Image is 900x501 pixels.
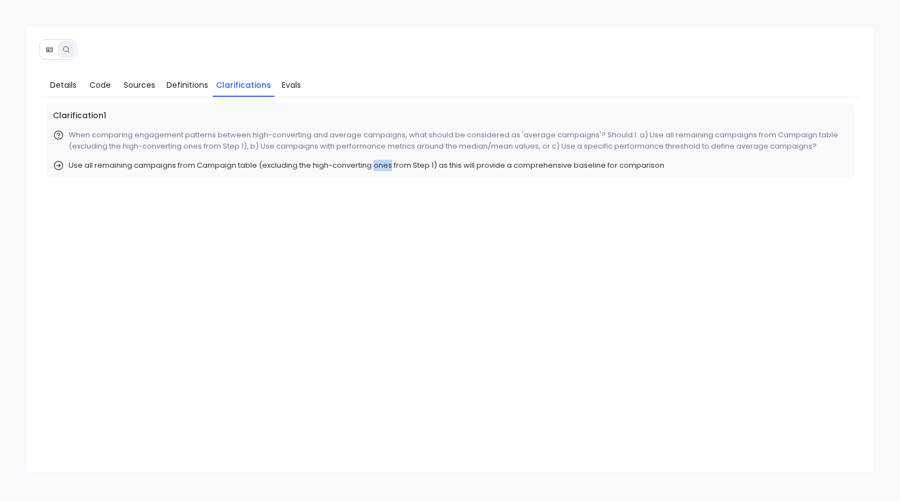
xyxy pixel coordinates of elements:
span: Evals [282,79,301,91]
p: When comparing engagement patterns between high-converting and average campaigns, what should be ... [69,129,848,152]
span: Sources [124,79,155,91]
span: Use all remaining campaigns from Campaign table (excluding the high-converting ones from Step 1) ... [69,160,664,171]
span: Clarification 1 [53,110,848,122]
span: Code [89,79,111,91]
span: Definitions [166,79,208,91]
span: Clarifications [216,79,271,91]
span: Details [50,79,76,91]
